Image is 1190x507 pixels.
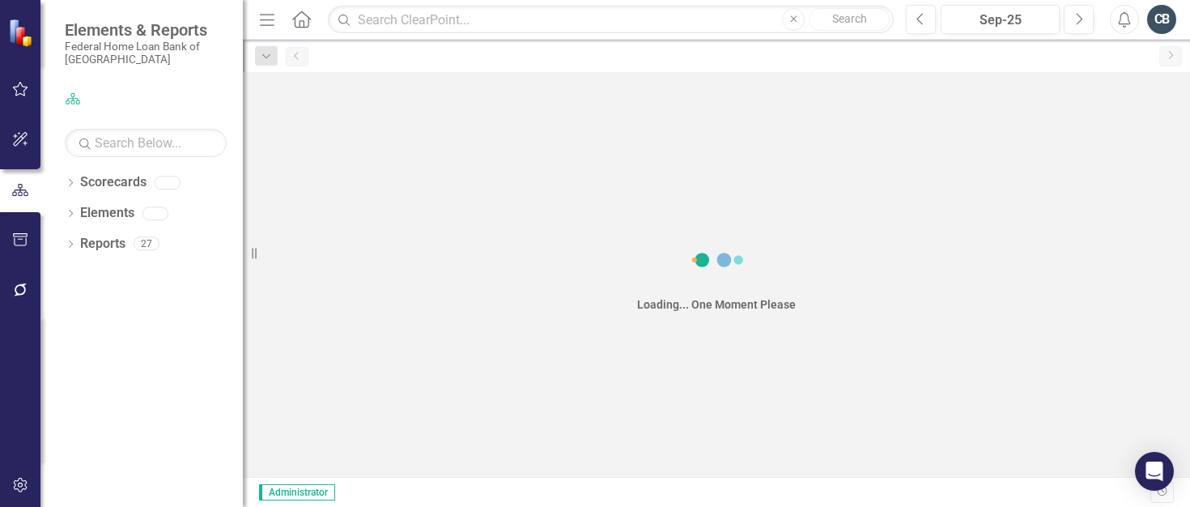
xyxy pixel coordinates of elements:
[80,235,125,253] a: Reports
[809,8,890,31] button: Search
[832,12,867,25] span: Search
[328,6,894,34] input: Search ClearPoint...
[134,237,159,251] div: 27
[259,484,335,501] span: Administrator
[946,11,1054,30] div: Sep-25
[941,5,1060,34] button: Sep-25
[637,296,796,313] div: Loading... One Moment Please
[1135,452,1174,491] div: Open Intercom Messenger
[8,19,36,47] img: ClearPoint Strategy
[80,204,134,223] a: Elements
[80,173,147,192] a: Scorecards
[1147,5,1176,34] button: CB
[65,40,227,66] small: Federal Home Loan Bank of [GEOGRAPHIC_DATA]
[65,129,227,157] input: Search Below...
[65,20,227,40] span: Elements & Reports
